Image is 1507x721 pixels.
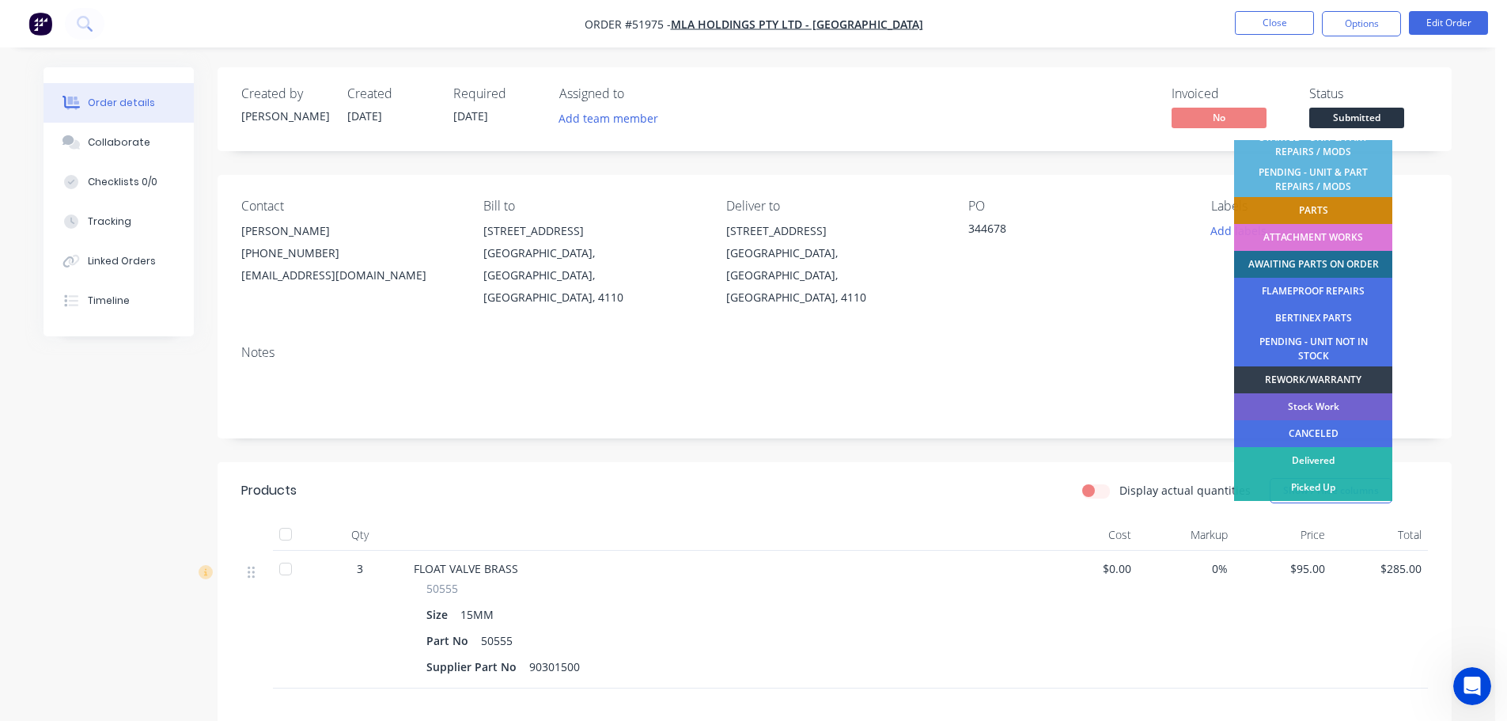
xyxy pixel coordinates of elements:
div: BERTINEX PARTS [1234,305,1392,332]
span: 50555 [426,580,458,597]
a: MLA HOLDINGS PTY LTD - [GEOGRAPHIC_DATA] [671,17,923,32]
div: Collaborate [88,135,150,150]
button: Send a message… [271,512,297,537]
button: Collaborate [44,123,194,162]
div: Created by [241,86,328,101]
div: [DATE] [13,252,304,274]
div: Linked Orders [88,254,156,268]
div: STARTED - UNIT & PART REPAIRS / MODS [1234,127,1392,162]
img: Factory [28,12,52,36]
iframe: Intercom live chat [1453,667,1491,705]
button: Gif picker [50,518,62,531]
button: Emoji picker [25,518,37,531]
img: Profile image for Maricar [45,9,70,34]
button: Add labels [1202,220,1274,241]
div: ATTACHMENT WORKS [1234,224,1392,251]
div: Maricar • 3h ago [25,467,106,476]
div: [GEOGRAPHIC_DATA], [GEOGRAPHIC_DATA], [GEOGRAPHIC_DATA], 4110 [726,242,943,309]
div: Products [241,481,297,500]
div: Let me know if you’d like me to go ahead and separate them up for you. [25,199,247,230]
div: Timeline [88,294,130,308]
span: $285.00 [1338,560,1422,577]
div: [PERSON_NAME] [241,220,458,242]
div: Assigned to [559,86,718,101]
div: [GEOGRAPHIC_DATA], [GEOGRAPHIC_DATA], [GEOGRAPHIC_DATA], 4110 [483,242,700,309]
div: Part No [426,629,475,652]
span: 0% [1144,560,1229,577]
div: Size [426,603,454,626]
div: Order details [88,96,155,110]
div: [PERSON_NAME][PHONE_NUMBER][EMAIL_ADDRESS][DOMAIN_NAME] [241,220,458,287]
div: Contact [241,199,458,214]
div: AWAITING PARTS ON ORDER [1234,251,1392,278]
div: Qty [312,519,407,551]
button: Options [1322,11,1401,36]
div: REWORK/WARRANTY [1234,366,1392,393]
div: CANCELED [1234,420,1392,447]
span: $0.00 [1047,560,1131,577]
textarea: Message… [13,485,303,512]
div: Total [1331,519,1429,551]
div: PO [968,199,1185,214]
div: 50555 [475,629,519,652]
div: Bill to [483,199,700,214]
button: Tracking [44,202,194,241]
div: Not at this stage, as it's already been invoiced I don't want to muck around with the order too m... [57,274,304,370]
div: Tracking [88,214,131,229]
span: No [1172,108,1267,127]
span: Submitted [1309,108,1404,127]
button: Linked Orders [44,241,194,281]
button: Add team member [551,108,667,129]
div: Delivered [1234,447,1392,474]
div: PARTS [1234,197,1392,224]
div: Required [453,86,540,101]
div: [PERSON_NAME] [241,108,328,124]
div: PENDING - UNIT NOT IN STOCK [1234,332,1392,366]
span: [DATE] [453,108,488,123]
div: Maricar says… [13,383,304,492]
div: Picked Up [1234,474,1392,501]
div: [STREET_ADDRESS][GEOGRAPHIC_DATA], [GEOGRAPHIC_DATA], [GEOGRAPHIC_DATA], 4110 [726,220,943,309]
div: Let me know if you’d like me to go ahead and separate them up for you. [13,190,259,240]
div: 344678 [968,220,1166,242]
button: Add team member [559,108,667,129]
div: Checklists 0/0 [88,175,157,189]
span: 3 [357,560,363,577]
span: Order #51975 - [585,17,671,32]
div: Not at this stage, as it's already been invoiced I don't want to muck around with the order too m... [70,283,291,361]
div: It’s related to the quantities on sub-kits when the overall kit quantity is increased. I’ll keep ... [13,383,259,464]
button: Edit Order [1409,11,1488,35]
button: go back [10,6,40,36]
button: Home [276,6,306,36]
button: Timeline [44,281,194,321]
div: PENDING - UNIT & PART REPAIRS / MODS [1234,162,1392,197]
div: Price [1234,519,1331,551]
div: It’s related to the quantities on sub-kits when the overall kit quantity is increased. I’ll keep ... [25,393,247,454]
div: [STREET_ADDRESS] [726,220,943,242]
span: FLOAT VALVE BRASS [414,561,518,576]
span: [DATE] [347,108,382,123]
div: Cost [1040,519,1138,551]
div: 90301500 [523,655,586,678]
p: Active [77,20,108,36]
div: [STREET_ADDRESS] [483,220,700,242]
div: Maricar says… [13,45,304,190]
button: Order details [44,83,194,123]
div: 15MM [454,603,500,626]
button: Upload attachment [75,518,88,531]
h1: Maricar [77,8,124,20]
div: Invoiced [1172,86,1290,101]
div: Hi Deb, the team will be deploying a fix for this early next week. In the meantime, for kits that... [13,45,259,188]
span: $95.00 [1240,560,1325,577]
div: Stock Work [1234,393,1392,420]
div: Status [1309,86,1428,101]
div: Deliver to [726,199,943,214]
button: Checklists 0/0 [44,162,194,202]
div: Supplier Part No [426,655,523,678]
div: [EMAIL_ADDRESS][DOMAIN_NAME] [241,264,458,287]
div: Maricar says… [13,190,304,252]
div: [PHONE_NUMBER] [241,242,458,264]
div: Deb says… [13,274,304,383]
div: Labels [1211,199,1428,214]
